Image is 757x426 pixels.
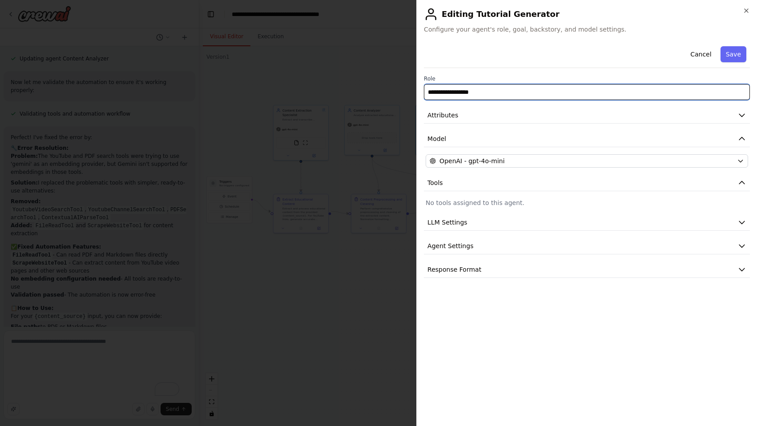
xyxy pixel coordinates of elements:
button: Model [424,131,750,147]
button: Save [721,46,746,62]
span: LLM Settings [427,218,467,227]
button: Attributes [424,107,750,124]
span: Agent Settings [427,241,473,250]
p: No tools assigned to this agent. [426,198,748,207]
button: LLM Settings [424,214,750,231]
label: Role [424,75,750,82]
button: OpenAI - gpt-4o-mini [426,154,748,168]
button: Response Format [424,261,750,278]
span: Configure your agent's role, goal, backstory, and model settings. [424,25,750,34]
span: Attributes [427,111,458,120]
button: Cancel [685,46,717,62]
span: Model [427,134,446,143]
span: Tools [427,178,443,187]
button: Tools [424,175,750,191]
button: Agent Settings [424,238,750,254]
span: Response Format [427,265,481,274]
span: OpenAI - gpt-4o-mini [439,157,504,165]
h2: Editing Tutorial Generator [424,7,750,21]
